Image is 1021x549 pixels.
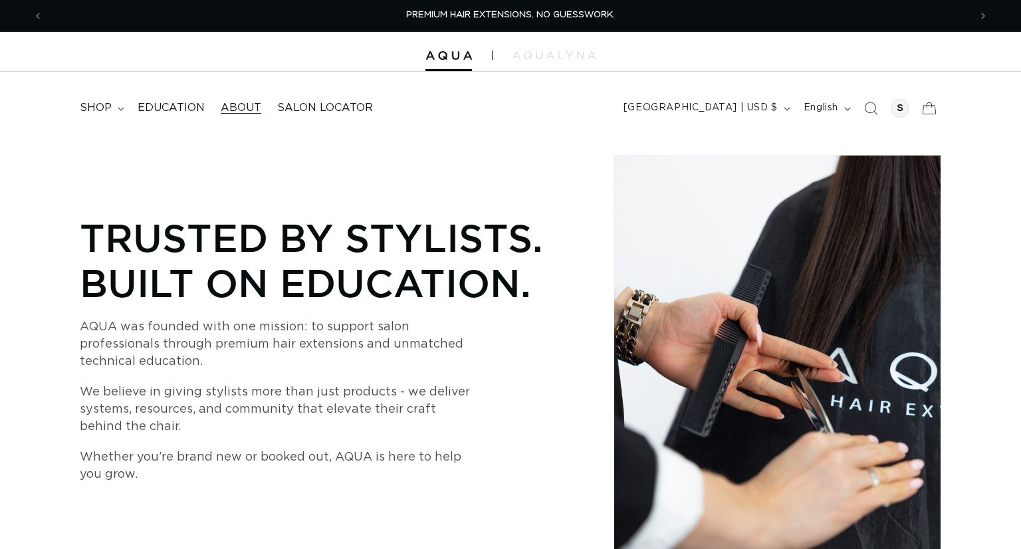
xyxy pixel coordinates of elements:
[23,3,53,29] button: Previous announcement
[213,93,269,123] a: About
[80,449,479,483] p: Whether you’re brand new or booked out, AQUA is here to help you grow.
[269,93,381,123] a: Salon Locator
[804,101,838,115] span: English
[796,96,856,121] button: English
[138,101,205,115] span: Education
[968,3,998,29] button: Next announcement
[425,51,472,60] img: Aqua Hair Extensions
[512,51,596,59] img: aqualyna.com
[72,93,130,123] summary: shop
[616,96,796,121] button: [GEOGRAPHIC_DATA] | USD $
[80,318,479,370] p: AQUA was founded with one mission: to support salon professionals through premium hair extensions...
[406,11,615,19] span: PREMIUM HAIR EXTENSIONS. NO GUESSWORK.
[80,384,479,435] p: We believe in giving stylists more than just products - we deliver systems, resources, and commun...
[80,215,571,305] p: Trusted by Stylists. Built on Education.
[80,101,112,115] span: shop
[221,101,261,115] span: About
[130,93,213,123] a: Education
[856,94,885,123] summary: Search
[624,101,778,115] span: [GEOGRAPHIC_DATA] | USD $
[277,101,373,115] span: Salon Locator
